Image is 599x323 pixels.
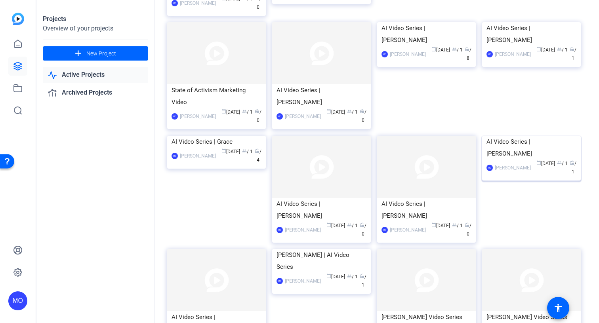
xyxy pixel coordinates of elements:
span: / 0 [255,109,261,123]
span: [DATE] [326,223,345,228]
div: AI Video Series | [PERSON_NAME] [486,22,576,46]
a: Active Projects [43,67,148,83]
div: AI Video Series | [PERSON_NAME] [277,84,366,108]
span: radio [360,222,364,227]
span: group [347,109,352,114]
mat-icon: add [73,49,83,59]
button: New Project [43,46,148,61]
span: [DATE] [221,109,240,115]
div: [PERSON_NAME] [390,226,426,234]
div: [PERSON_NAME] [180,152,216,160]
span: group [557,160,562,165]
div: MO [172,113,178,120]
span: / 1 [347,274,358,279]
span: radio [465,222,469,227]
span: / 0 [360,109,366,123]
div: MO [8,291,27,310]
div: MO [382,227,388,233]
span: [DATE] [536,161,555,166]
span: calendar_today [221,148,226,153]
div: MO [486,165,493,171]
span: group [347,222,352,227]
span: group [242,148,247,153]
span: / 0 [360,223,366,237]
span: / 1 [570,47,576,61]
div: [PERSON_NAME] [495,50,531,58]
span: calendar_today [536,160,541,165]
span: / 1 [242,109,253,115]
span: / 1 [347,109,358,115]
span: / 1 [557,161,568,166]
span: [DATE] [536,47,555,53]
div: Overview of your projects [43,24,148,33]
span: / 4 [255,149,261,163]
span: [DATE] [431,47,450,53]
div: AI Video Series | [PERSON_NAME] [382,198,471,222]
div: [PERSON_NAME] [180,112,216,120]
a: Archived Projects [43,85,148,101]
div: State of Activism Marketing Video [172,84,261,108]
div: [PERSON_NAME] [285,277,321,285]
span: [DATE] [221,149,240,154]
span: / 1 [360,274,366,288]
div: MO [382,51,388,57]
span: / 1 [347,223,358,228]
span: group [347,274,352,278]
div: AI Video Series | [PERSON_NAME] [382,22,471,46]
div: AI Video Series | Grace [172,136,261,148]
span: / 1 [557,47,568,53]
span: radio [360,274,364,278]
div: [PERSON_NAME] Video Series [486,311,576,323]
span: calendar_today [326,109,331,114]
span: / 1 [570,161,576,175]
div: MO [277,227,283,233]
span: calendar_today [326,274,331,278]
span: / 8 [465,47,471,61]
div: [PERSON_NAME] | AI Video Series [277,249,366,273]
div: [PERSON_NAME] [495,164,531,172]
div: [PERSON_NAME] [390,50,426,58]
div: MO [277,278,283,284]
span: [DATE] [326,274,345,279]
span: group [242,109,247,114]
span: radio [465,47,469,51]
div: Projects [43,14,148,24]
div: AI Video Series | [PERSON_NAME] [277,198,366,222]
div: [PERSON_NAME] [285,226,321,234]
span: group [452,222,457,227]
span: [DATE] [326,109,345,115]
span: calendar_today [431,47,436,51]
span: radio [570,47,574,51]
span: radio [255,148,259,153]
span: radio [360,109,364,114]
div: [PERSON_NAME] Video Series [382,311,471,323]
div: MO [172,153,178,159]
span: / 1 [452,223,463,228]
span: calendar_today [221,109,226,114]
span: / 1 [242,149,253,154]
span: radio [570,160,574,165]
span: radio [255,109,259,114]
div: [PERSON_NAME] [285,112,321,120]
span: group [557,47,562,51]
div: AI Video Series | [PERSON_NAME] [486,136,576,160]
span: calendar_today [536,47,541,51]
span: / 1 [452,47,463,53]
span: New Project [86,49,116,58]
mat-icon: accessibility [553,303,563,313]
span: calendar_today [431,222,436,227]
div: MO [486,51,493,57]
img: blue-gradient.svg [12,13,24,25]
span: group [452,47,457,51]
span: [DATE] [431,223,450,228]
span: / 0 [465,223,471,237]
span: calendar_today [326,222,331,227]
div: MO [277,113,283,120]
